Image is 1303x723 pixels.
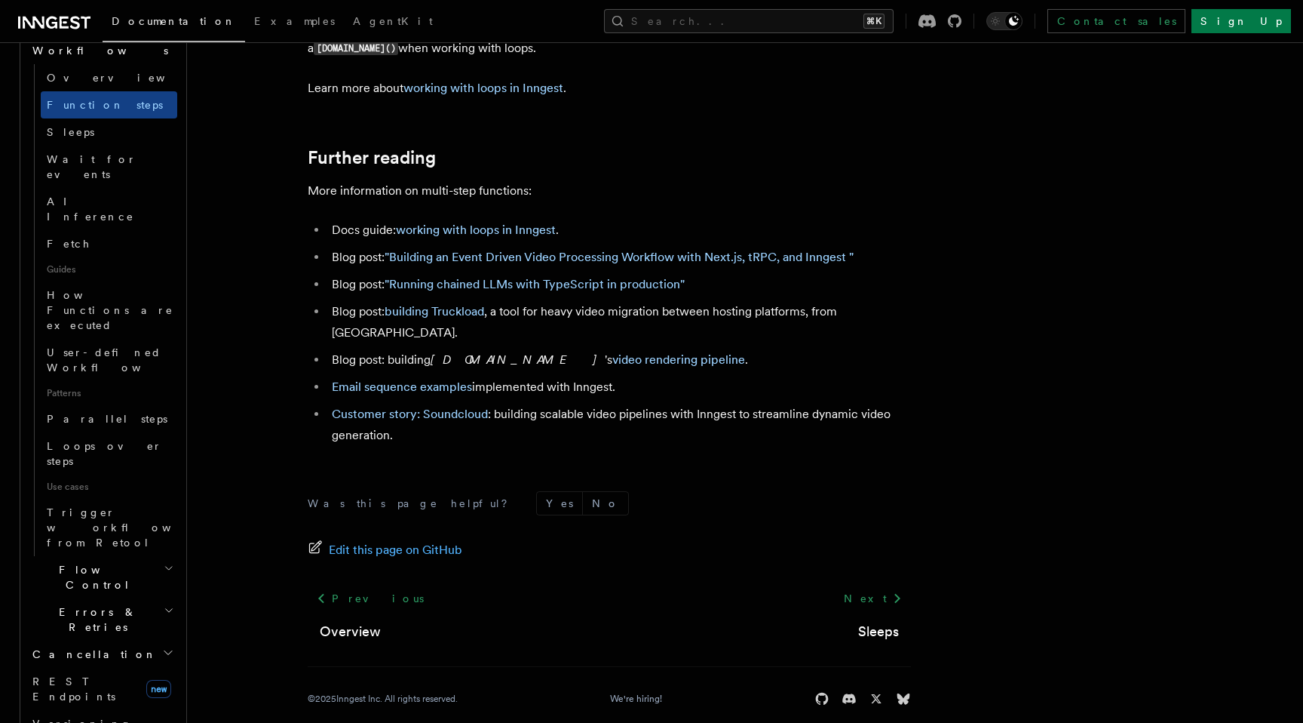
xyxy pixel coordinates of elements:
button: Toggle dark mode [986,12,1022,30]
a: Contact sales [1047,9,1185,33]
span: REST Endpoints [32,675,115,703]
button: Cancellation [26,641,177,668]
code: [DOMAIN_NAME]() [314,42,398,55]
a: AgentKit [344,5,442,41]
span: Sleeps [47,126,94,138]
a: Examples [245,5,344,41]
kbd: ⌘K [863,14,885,29]
a: building Truckload [385,304,484,318]
a: Further reading [308,147,436,168]
a: AI Inference [41,188,177,230]
a: Wait for events [41,146,177,188]
button: Search...⌘K [604,9,894,33]
span: Steps & Workflows [26,28,168,58]
a: Trigger workflows from Retool [41,499,177,556]
div: Steps & Workflows [26,64,177,556]
a: video rendering pipeline [612,352,745,367]
span: AI Inference [47,195,134,223]
a: Email sequence examples [332,380,472,394]
span: Patterns [41,381,177,405]
span: Wait for events [47,153,136,180]
a: REST Endpointsnew [26,668,177,710]
li: Blog post: [327,274,911,295]
p: More information on multi-step functions: [308,180,911,202]
a: Parallel steps [41,405,177,432]
a: We're hiring! [610,693,662,705]
span: Parallel steps [47,413,167,425]
span: new [146,680,171,698]
a: Previous [308,585,432,612]
a: User-defined Workflows [41,339,177,381]
a: Sign Up [1191,9,1291,33]
span: Fetch [47,238,90,250]
a: Loops over steps [41,432,177,475]
span: Errors & Retries [26,605,164,635]
a: Edit this page on GitHub [308,540,462,561]
span: Cancellation [26,647,157,662]
span: Flow Control [26,562,164,592]
a: "Building an Event Driven Video Processing Workflow with Next.js, tRPC, and Inngest " [385,250,854,264]
a: Documentation [103,5,245,42]
a: working with loops in Inngest [403,81,563,95]
button: Steps & Workflows [26,22,177,64]
a: Fetch [41,230,177,257]
li: Blog post: building 's . [327,349,911,371]
a: How Functions are executed [41,282,177,339]
p: Learn more about . [308,78,911,99]
a: "Running chained LLMs with TypeScript in production" [385,277,685,291]
span: How Functions are executed [47,289,173,331]
span: Edit this page on GitHub [329,540,462,561]
span: Trigger workflows from Retool [47,506,213,549]
li: : building scalable video pipelines with Inngest to streamline dynamic video generation. [327,404,911,446]
a: Sleeps [858,621,899,642]
span: Examples [254,15,335,27]
button: Yes [537,492,582,515]
a: Function steps [41,91,177,118]
a: Customer story: Soundcloud [332,407,488,421]
a: Overview [41,64,177,91]
li: Blog post: [327,247,911,268]
span: Loops over steps [47,440,162,467]
span: User-defined Workflows [47,346,182,374]
p: Was this page helpful? [308,496,518,511]
li: Blog post: , a tool for heavy video migration between hosting platforms, from [GEOGRAPHIC_DATA]. [327,301,911,343]
a: Next [835,585,911,612]
button: No [583,492,628,515]
span: Documentation [112,15,236,27]
span: Function steps [47,99,163,111]
a: Sleeps [41,118,177,146]
a: working with loops in Inngest [396,223,556,237]
button: Flow Control [26,556,177,598]
a: Overview [320,621,381,642]
div: © 2025 Inngest Inc. All rights reserved. [308,693,458,705]
em: [DOMAIN_NAME] [431,352,605,367]
button: Errors & Retries [26,598,177,641]
span: Overview [47,72,202,84]
li: implemented with Inngest. [327,377,911,398]
span: Use cases [41,475,177,499]
li: Docs guide: . [327,220,911,241]
span: Guides [41,257,177,282]
span: AgentKit [353,15,433,27]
